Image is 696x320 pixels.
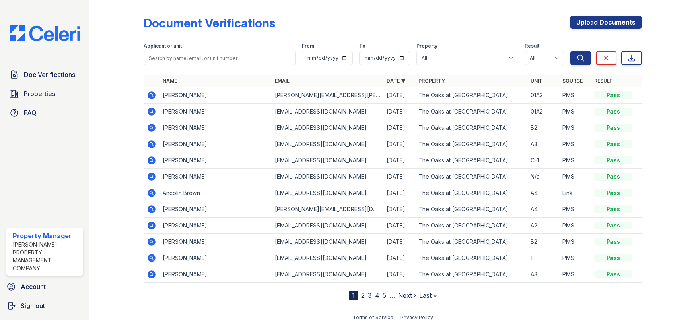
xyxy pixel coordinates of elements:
td: A4 [527,185,559,201]
td: [DATE] [383,218,415,234]
td: [EMAIL_ADDRESS][DOMAIN_NAME] [272,185,383,201]
label: Result [525,43,539,49]
td: [EMAIL_ADDRESS][DOMAIN_NAME] [272,104,383,120]
a: 5 [383,291,386,299]
label: From [302,43,314,49]
td: A3 [527,266,559,283]
td: [EMAIL_ADDRESS][DOMAIN_NAME] [272,234,383,250]
td: The Oaks at [GEOGRAPHIC_DATA] [415,250,527,266]
div: Pass [594,270,632,278]
span: Properties [24,89,55,98]
td: [PERSON_NAME] [159,250,271,266]
td: PMS [559,250,591,266]
td: PMS [559,218,591,234]
td: [EMAIL_ADDRESS][DOMAIN_NAME] [272,136,383,152]
img: CE_Logo_Blue-a8612792a0a2168367f1c8372b55b34899dd931a85d93a1a3d3e32e68fde9ad4.png [3,25,86,41]
a: Source [562,78,583,84]
td: [PERSON_NAME] [159,87,271,104]
td: C-1 [527,152,559,169]
td: B2 [527,234,559,250]
td: The Oaks at [GEOGRAPHIC_DATA] [415,87,527,104]
td: B2 [527,120,559,136]
td: PMS [559,104,591,120]
td: [DATE] [383,266,415,283]
a: Upload Documents [570,16,642,29]
a: Account [3,279,86,295]
div: Pass [594,156,632,164]
a: Name [163,78,177,84]
td: 01A2 [527,104,559,120]
a: Date ▼ [387,78,406,84]
td: [DATE] [383,185,415,201]
div: Pass [594,254,632,262]
td: [EMAIL_ADDRESS][DOMAIN_NAME] [272,266,383,283]
td: [EMAIL_ADDRESS][DOMAIN_NAME] [272,120,383,136]
td: [PERSON_NAME][EMAIL_ADDRESS][PERSON_NAME][DOMAIN_NAME] [272,87,383,104]
div: Pass [594,124,632,132]
td: The Oaks at [GEOGRAPHIC_DATA] [415,234,527,250]
td: [DATE] [383,120,415,136]
a: Doc Verifications [6,67,83,83]
td: A2 [527,218,559,234]
td: [PERSON_NAME] [159,234,271,250]
td: The Oaks at [GEOGRAPHIC_DATA] [415,185,527,201]
td: [PERSON_NAME] [159,120,271,136]
td: [PERSON_NAME] [159,218,271,234]
td: [DATE] [383,136,415,152]
td: Ancolin Brown [159,185,271,201]
div: Pass [594,222,632,229]
td: [EMAIL_ADDRESS][DOMAIN_NAME] [272,250,383,266]
a: Next › [398,291,416,299]
td: The Oaks at [GEOGRAPHIC_DATA] [415,136,527,152]
span: Doc Verifications [24,70,75,79]
td: The Oaks at [GEOGRAPHIC_DATA] [415,169,527,185]
td: [PERSON_NAME] [159,169,271,185]
td: The Oaks at [GEOGRAPHIC_DATA] [415,120,527,136]
td: PMS [559,169,591,185]
td: [EMAIL_ADDRESS][DOMAIN_NAME] [272,152,383,169]
div: Pass [594,173,632,181]
div: Pass [594,91,632,99]
span: Account [21,282,46,291]
a: Result [594,78,613,84]
td: [PERSON_NAME] [159,104,271,120]
label: Applicant or unit [144,43,182,49]
span: … [389,291,395,300]
td: [EMAIL_ADDRESS][DOMAIN_NAME] [272,218,383,234]
td: PMS [559,120,591,136]
td: The Oaks at [GEOGRAPHIC_DATA] [415,152,527,169]
div: Pass [594,189,632,197]
a: FAQ [6,105,83,121]
div: Property Manager [13,231,80,241]
div: [PERSON_NAME] Property Management Company [13,241,80,272]
td: PMS [559,87,591,104]
button: Sign out [3,298,86,314]
a: Last » [419,291,437,299]
td: [EMAIL_ADDRESS][DOMAIN_NAME] [272,169,383,185]
td: PMS [559,234,591,250]
div: Pass [594,205,632,213]
td: [PERSON_NAME] [159,152,271,169]
td: PMS [559,136,591,152]
a: 4 [375,291,379,299]
td: The Oaks at [GEOGRAPHIC_DATA] [415,201,527,218]
td: The Oaks at [GEOGRAPHIC_DATA] [415,266,527,283]
td: PMS [559,266,591,283]
td: A3 [527,136,559,152]
td: [PERSON_NAME] [159,136,271,152]
a: Property [418,78,445,84]
label: To [359,43,365,49]
a: Unit [531,78,542,84]
td: [DATE] [383,87,415,104]
td: A4 [527,201,559,218]
td: The Oaks at [GEOGRAPHIC_DATA] [415,218,527,234]
label: Property [416,43,437,49]
td: N/a [527,169,559,185]
td: [DATE] [383,152,415,169]
div: Pass [594,140,632,148]
a: Properties [6,86,83,102]
td: [DATE] [383,169,415,185]
td: [DATE] [383,234,415,250]
td: PMS [559,201,591,218]
div: Document Verifications [144,16,275,30]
